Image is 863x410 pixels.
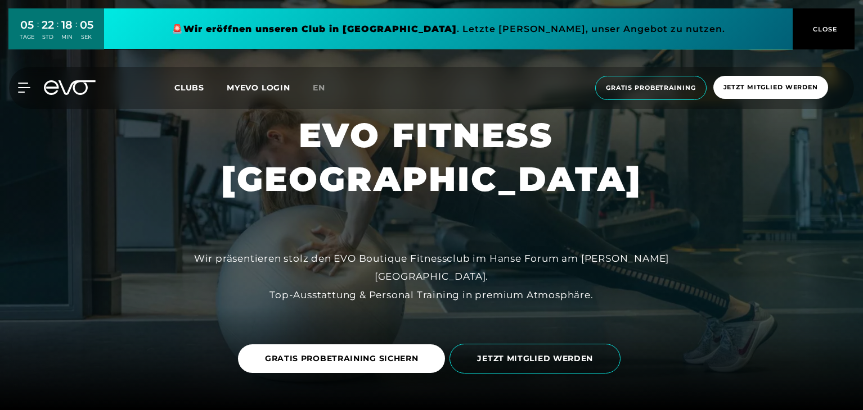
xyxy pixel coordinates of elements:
[477,353,593,365] span: JETZT MITGLIED WERDEN
[42,17,54,33] div: 22
[313,81,339,94] a: en
[592,76,710,100] a: Gratis Probetraining
[20,33,34,41] div: TAGE
[810,24,838,34] span: CLOSE
[221,113,642,201] h1: EVO FITNESS [GEOGRAPHIC_DATA]
[238,336,450,381] a: GRATIS PROBETRAINING SICHERN
[313,83,325,93] span: en
[42,33,54,41] div: STD
[606,83,696,93] span: Gratis Probetraining
[20,17,34,33] div: 05
[178,249,685,304] div: Wir präsentieren stolz den EVO Boutique Fitnessclub im Hanse Forum am [PERSON_NAME][GEOGRAPHIC_DA...
[61,17,73,33] div: 18
[793,8,855,49] button: CLOSE
[723,83,818,92] span: Jetzt Mitglied werden
[37,18,39,48] div: :
[265,353,419,365] span: GRATIS PROBETRAINING SICHERN
[227,83,290,93] a: MYEVO LOGIN
[174,83,204,93] span: Clubs
[174,82,227,93] a: Clubs
[57,18,59,48] div: :
[75,18,77,48] div: :
[80,33,93,41] div: SEK
[710,76,831,100] a: Jetzt Mitglied werden
[80,17,93,33] div: 05
[450,335,625,382] a: JETZT MITGLIED WERDEN
[61,33,73,41] div: MIN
